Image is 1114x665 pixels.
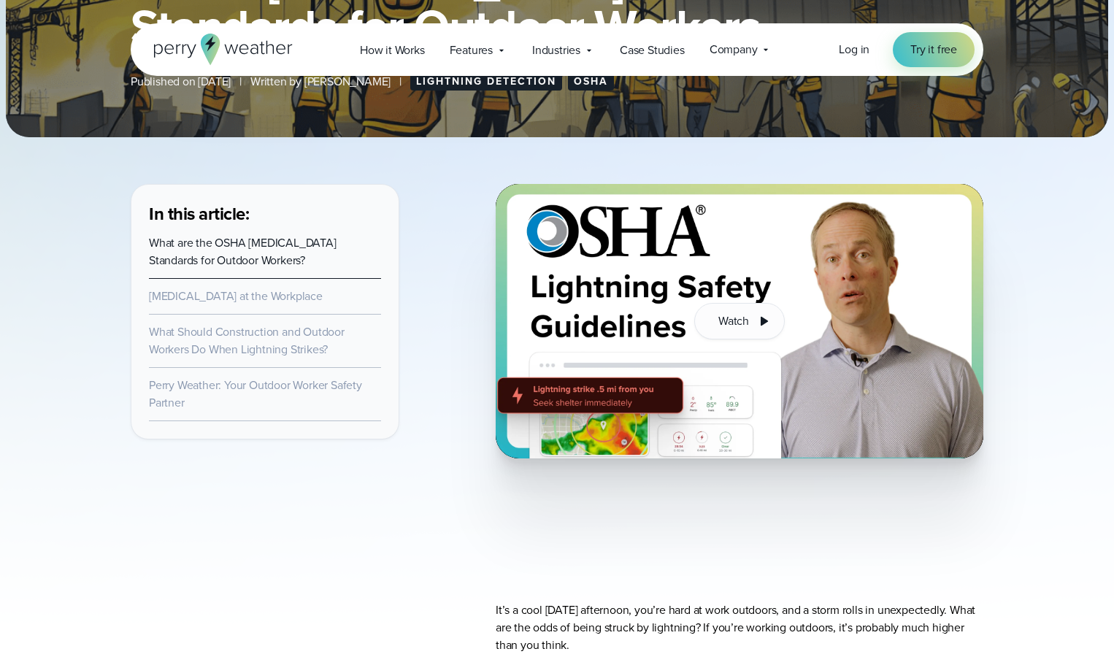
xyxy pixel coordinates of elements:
span: | [399,73,402,91]
h3: In this article: [149,202,381,226]
span: Features [450,42,493,59]
span: Published on [DATE] [131,73,231,91]
a: How it Works [347,35,437,65]
span: Case Studies [620,42,685,59]
span: Try it free [910,41,957,58]
a: What Should Construction and Outdoor Workers Do When Lightning Strikes? [149,323,345,358]
span: Industries [532,42,580,59]
a: Perry Weather: Your Outdoor Worker Safety Partner [149,377,362,411]
a: OSHA [568,73,614,91]
span: Company [710,41,758,58]
a: Try it free [893,32,975,67]
a: Log in [839,41,869,58]
iframe: Listen to a Podcast on Lightning Safety for Outdoor Workers Video [496,482,983,555]
a: [MEDICAL_DATA] at the Workplace [149,288,323,304]
span: Watch [718,312,749,330]
span: | [239,73,242,91]
button: Watch [694,303,785,339]
a: Lightning Detection [410,73,562,91]
span: Written by [PERSON_NAME] [250,73,391,91]
a: Case Studies [607,35,697,65]
span: How it Works [360,42,425,59]
p: It’s a cool [DATE] afternoon, you’re hard at work outdoors, and a storm rolls in unexpectedly. Wh... [496,601,983,654]
a: What are the OSHA [MEDICAL_DATA] Standards for Outdoor Workers? [149,234,337,269]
